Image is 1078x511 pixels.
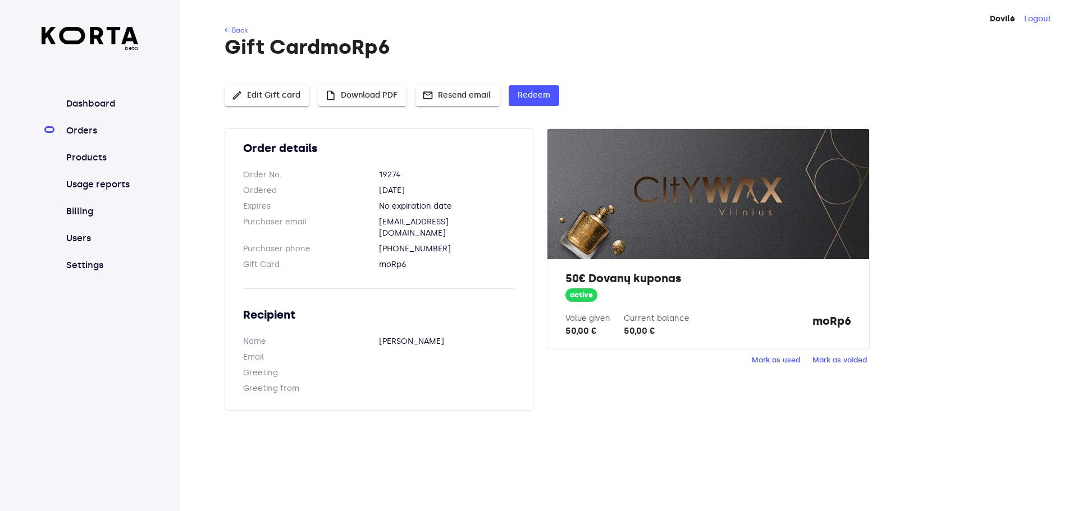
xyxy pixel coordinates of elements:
strong: Dovilė [990,14,1015,24]
a: Settings [64,259,139,272]
button: Edit Gift card [225,85,309,106]
dd: [DATE] [379,185,515,196]
div: 50,00 € [565,324,610,338]
a: Usage reports [64,178,139,191]
dt: Order No. [243,169,379,181]
h1: Gift Card moRp6 [225,36,1031,58]
span: Edit Gift card [234,89,300,103]
span: Resend email [424,89,491,103]
dd: No expiration date [379,201,515,212]
button: Resend email [415,85,500,106]
label: Value given [565,314,610,323]
span: beta [42,44,139,52]
button: Mark as voided [810,352,870,369]
dd: [PERSON_NAME] [379,336,515,347]
a: beta [42,27,139,52]
span: Redeem [518,89,550,103]
dd: [PHONE_NUMBER] [379,243,515,255]
h2: Recipient [243,307,515,323]
dt: Gift Card [243,259,379,270]
dd: moRp6 [379,259,515,270]
button: Mark as used [749,352,803,369]
a: Billing [64,205,139,218]
div: 50,00 € [624,324,689,338]
a: Edit Gift card [225,89,309,99]
dt: Purchaser phone [243,243,379,255]
button: Download PDF [318,85,406,106]
dt: Email [243,352,379,363]
button: Redeem [509,85,559,106]
a: Products [64,151,139,164]
span: edit [231,90,243,101]
dt: Greeting [243,367,379,379]
span: Download PDF [327,89,398,103]
dt: Purchaser email [243,217,379,239]
span: mail [422,90,433,101]
h2: 50€ Dovanų kuponas [565,270,851,286]
a: Orders [64,124,139,137]
dt: Greeting from [243,383,379,394]
dd: [EMAIL_ADDRESS][DOMAIN_NAME] [379,217,515,239]
a: Dashboard [64,97,139,111]
dt: Expires [243,201,379,212]
a: Users [64,232,139,245]
dt: Name [243,336,379,347]
h2: Order details [243,140,515,156]
strong: moRp6 [812,313,851,338]
span: Mark as used [752,354,800,367]
img: Korta [42,27,139,44]
span: active [565,290,597,301]
label: Current balance [624,314,689,323]
a: ← Back [225,26,248,34]
button: Logout [1024,13,1051,25]
span: Mark as voided [812,354,867,367]
dt: Ordered [243,185,379,196]
dd: 19274 [379,169,515,181]
span: insert_drive_file [325,90,336,101]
